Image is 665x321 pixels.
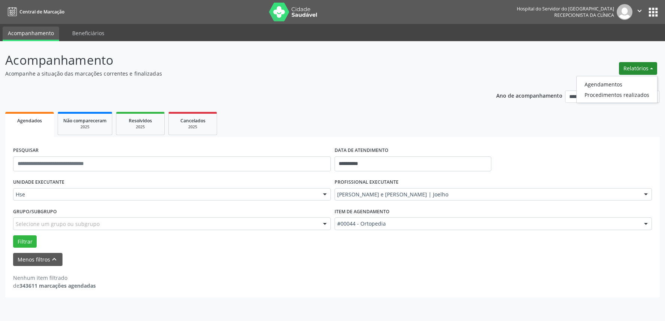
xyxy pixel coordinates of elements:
[577,89,657,100] a: Procedimentos realizados
[5,51,463,70] p: Acompanhamento
[496,91,562,100] p: Ano de acompanhamento
[13,206,57,217] label: Grupo/Subgrupo
[3,27,59,41] a: Acompanhamento
[337,220,637,227] span: #00044 - Ortopedia
[337,191,637,198] span: [PERSON_NAME] e [PERSON_NAME] | Joelho
[13,253,62,266] button: Menos filtroskeyboard_arrow_up
[180,117,205,124] span: Cancelados
[517,6,614,12] div: Hospital do Servidor do [GEOGRAPHIC_DATA]
[122,124,159,130] div: 2025
[335,206,390,217] label: Item de agendamento
[63,124,107,130] div: 2025
[19,282,96,289] strong: 343611 marcações agendadas
[335,177,399,188] label: PROFISSIONAL EXECUTANTE
[13,282,96,290] div: de
[19,9,64,15] span: Central de Marcação
[17,117,42,124] span: Agendados
[16,220,100,228] span: Selecione um grupo ou subgrupo
[13,177,64,188] label: UNIDADE EXECUTANTE
[617,4,632,20] img: img
[577,79,657,89] a: Agendamentos
[67,27,110,40] a: Beneficiários
[635,7,644,15] i: 
[619,62,657,75] button: Relatórios
[13,145,39,156] label: PESQUISAR
[632,4,647,20] button: 
[5,70,463,77] p: Acompanhe a situação das marcações correntes e finalizadas
[13,274,96,282] div: Nenhum item filtrado
[63,117,107,124] span: Não compareceram
[554,12,614,18] span: Recepcionista da clínica
[5,6,64,18] a: Central de Marcação
[174,124,211,130] div: 2025
[16,191,315,198] span: Hse
[13,235,37,248] button: Filtrar
[50,255,58,263] i: keyboard_arrow_up
[129,117,152,124] span: Resolvidos
[647,6,660,19] button: apps
[576,76,658,103] ul: Relatórios
[335,145,388,156] label: DATA DE ATENDIMENTO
